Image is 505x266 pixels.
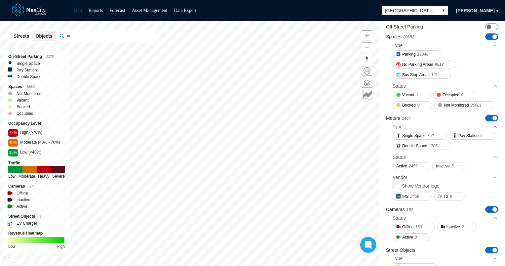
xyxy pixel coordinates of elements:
a: Forecast [109,8,125,13]
span: Occupied [443,92,459,98]
div: Status [393,154,406,160]
div: Cameras [8,183,65,190]
span: 1 [416,92,418,98]
span: 57 [29,185,33,188]
span: Inactive [447,224,460,230]
label: Pay Station [17,67,37,73]
span: 2458 [410,193,419,200]
div: Severe [52,173,65,180]
div: Status [393,81,498,91]
a: Map [73,8,82,13]
div: Type [393,253,498,263]
label: Single Space [17,60,40,67]
label: Cameras [386,206,413,213]
span: 121 [431,71,438,78]
div: Status [393,83,406,89]
button: Occupied0 [433,91,476,99]
div: Type [393,42,403,49]
label: Occupied [17,110,33,117]
label: Meters [386,115,411,122]
label: EV Charger [17,220,37,227]
label: Vacant [17,97,28,104]
span: IPS [402,193,408,200]
button: Double Space1706 [393,142,450,150]
span: [GEOGRAPHIC_DATA][PERSON_NAME] [385,7,436,14]
button: [PERSON_NAME] [452,5,499,16]
div: Type [393,255,403,262]
label: Spaces [386,33,414,40]
div: Low [8,173,16,180]
a: Asset Management [132,8,168,13]
span: Single Space [402,132,426,139]
span: No Parking Areas [402,61,433,68]
div: High (>70%) [20,129,65,137]
div: Heavy [38,173,49,180]
span: 0 [417,102,420,109]
button: Single Space752 [393,132,447,140]
button: Not Monitored20681 [434,101,494,109]
button: Pay Station6 [449,132,495,140]
span: 11048 [417,51,428,58]
div: Vendor [393,174,407,181]
div: Street Objects [8,213,65,220]
div: Spaces [8,83,65,90]
span: T2 [444,193,448,200]
div: Moderate [19,173,35,180]
label: Booked [17,104,30,110]
a: Mapbox homepage [3,256,11,264]
button: Streets [10,31,32,41]
button: Key metrics [362,90,372,100]
div: Type [393,40,498,50]
div: Vendor [393,172,498,182]
span: 3 [39,215,41,218]
button: Zoom in [362,30,372,40]
label: Offline [17,190,28,197]
span: 5 [451,163,454,169]
span: 2 [462,224,464,230]
span: Zoom out [362,42,372,52]
div: 35% [8,149,18,156]
div: 40% [8,139,18,147]
span: Bus Stop Areas [402,71,430,78]
button: Booked0 [393,101,432,109]
span: 160 [415,224,422,230]
span: Streets [14,33,29,39]
a: Data Export [174,8,196,13]
div: Moderate (40% - 70%) [20,139,65,147]
button: Bus Stop Areas121 [393,71,451,79]
span: 0 [461,92,463,98]
button: IPS2458 [393,193,432,200]
button: Inactive2 [437,223,477,231]
div: Traffic [8,160,65,166]
button: Active2459 [393,162,430,170]
button: Vacant1 [393,91,431,99]
span: Pay Station [458,132,479,139]
span: 0 [415,234,417,241]
button: Parking11048 [393,50,441,58]
div: On-Street Parking [8,53,65,60]
button: No Parking Areas9513 [393,61,456,68]
span: Double Space [402,143,427,149]
div: Low (<40%) [20,149,65,156]
a: Reports [89,8,103,13]
button: T26 [434,193,465,200]
span: 20681 [471,102,482,109]
span: Booked [402,102,416,109]
span: Active [396,163,407,169]
label: Off-Street Parking [386,23,423,30]
span: Vacant [402,92,414,98]
span: Inactive [436,163,449,169]
span: 162 [407,207,413,212]
label: Active [17,203,27,210]
span: 6 [480,132,483,139]
div: Type [393,122,498,132]
span: 9513 [435,61,444,68]
button: Home [362,66,372,76]
span: 15621 [26,85,36,89]
span: 2459 [409,163,418,169]
label: Double Space [17,73,41,80]
button: Layers management [362,78,372,88]
span: 752 [427,132,434,139]
button: Inactive5 [432,162,466,170]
